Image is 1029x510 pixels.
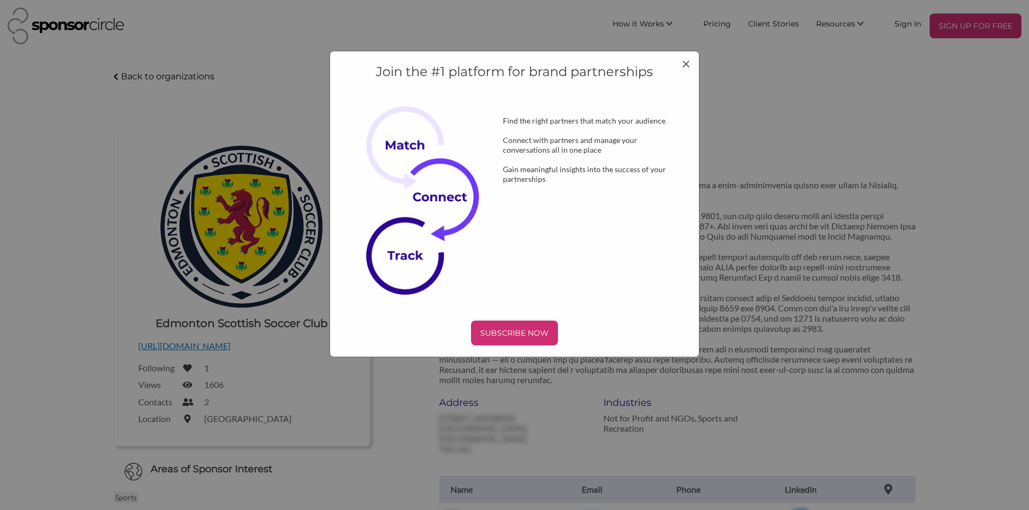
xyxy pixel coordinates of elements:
button: Close modal [682,56,690,71]
div: Find the right partners that match your audience [486,116,688,126]
p: SUBSCRIBE NOW [475,325,554,341]
img: Subscribe Now Image [366,106,495,295]
div: Connect with partners and manage your conversations all in one place [486,135,688,155]
span: × [682,54,690,72]
div: Gain meaningful insights into the success of your partnerships [486,165,688,184]
h4: Join the #1 platform for brand partnerships [341,63,688,81]
a: SUBSCRIBE NOW [341,321,688,345]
